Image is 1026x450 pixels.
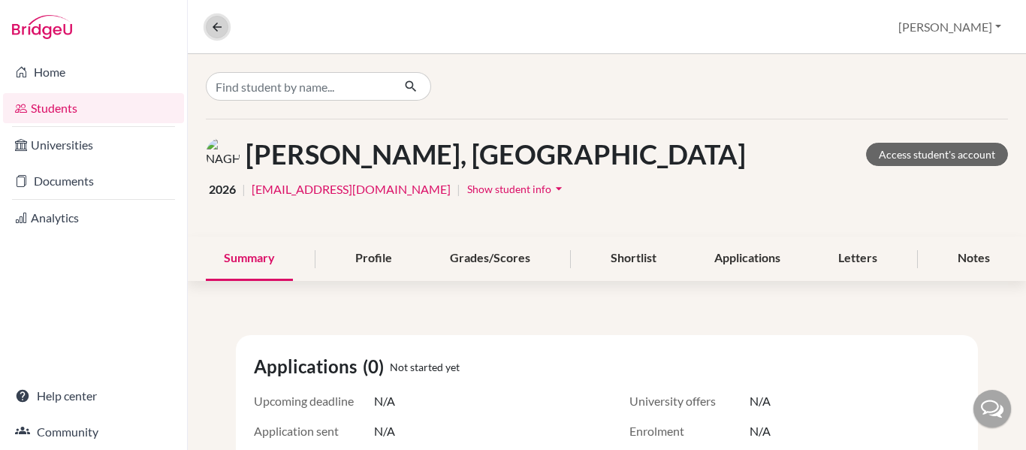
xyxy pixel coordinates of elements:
[593,237,674,281] div: Shortlist
[209,180,236,198] span: 2026
[12,15,72,39] img: Bridge-U
[629,392,750,410] span: University offers
[206,72,392,101] input: Find student by name...
[940,237,1008,281] div: Notes
[374,392,395,410] span: N/A
[696,237,798,281] div: Applications
[432,237,548,281] div: Grades/Scores
[3,93,184,123] a: Students
[551,181,566,196] i: arrow_drop_down
[750,392,771,410] span: N/A
[466,177,567,201] button: Show student infoarrow_drop_down
[374,422,395,440] span: N/A
[254,392,374,410] span: Upcoming deadline
[337,237,410,281] div: Profile
[467,183,551,195] span: Show student info
[206,237,293,281] div: Summary
[629,422,750,440] span: Enrolment
[3,417,184,447] a: Community
[750,422,771,440] span: N/A
[242,180,246,198] span: |
[206,137,240,171] img: NAGHUL PRANAV TAMILSELVAN's avatar
[866,143,1008,166] a: Access student's account
[32,11,63,24] span: Help
[3,203,184,233] a: Analytics
[3,381,184,411] a: Help center
[252,180,451,198] a: [EMAIL_ADDRESS][DOMAIN_NAME]
[390,359,460,375] span: Not started yet
[457,180,460,198] span: |
[363,353,390,380] span: (0)
[820,237,895,281] div: Letters
[3,57,184,87] a: Home
[254,353,363,380] span: Applications
[246,138,746,171] h1: [PERSON_NAME], [GEOGRAPHIC_DATA]
[3,130,184,160] a: Universities
[892,13,1008,41] button: [PERSON_NAME]
[3,166,184,196] a: Documents
[254,422,374,440] span: Application sent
